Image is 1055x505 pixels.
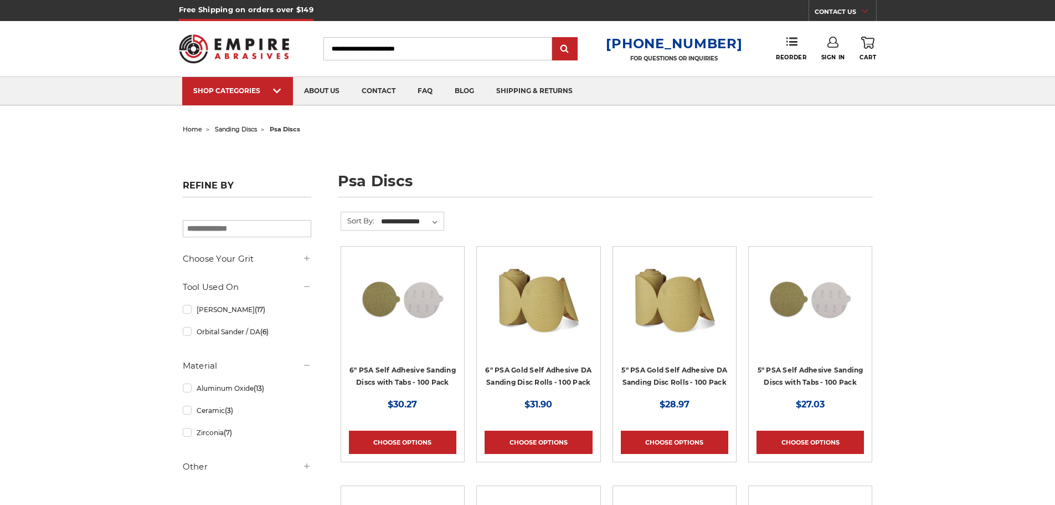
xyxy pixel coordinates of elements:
span: Sign In [821,54,845,61]
a: blog [444,77,485,105]
div: SHOP CATEGORIES [193,86,282,95]
input: Submit [554,38,576,60]
img: 6" DA Sanding Discs on a Roll [494,254,583,343]
h5: Tool Used On [183,280,311,294]
span: psa discs [270,125,300,133]
a: 5" PSA Gold Self Adhesive DA Sanding Disc Rolls - 100 Pack [621,366,727,387]
a: [PERSON_NAME](17) [183,300,311,319]
a: 5 inch PSA Disc [756,254,864,362]
span: Cart [860,54,876,61]
h5: Refine by [183,180,311,197]
img: 6 inch psa sanding disc [358,254,447,343]
select: Sort By: [379,213,444,230]
a: Orbital Sander / DA(6) [183,322,311,341]
a: 6" PSA Self Adhesive Sanding Discs with Tabs - 100 Pack [349,366,456,387]
a: Choose Options [349,431,456,454]
h5: Other [183,460,311,473]
a: Aluminum Oxide(13) [183,379,311,398]
a: Ceramic(3) [183,401,311,420]
a: 6" DA Sanding Discs on a Roll [485,254,592,362]
h5: Choose Your Grit [183,252,311,266]
span: (3) [225,406,233,415]
a: home [183,125,202,133]
a: Zirconia(7) [183,423,311,442]
a: contact [351,77,406,105]
a: Reorder [776,37,806,60]
img: 5 inch PSA Disc [766,254,855,343]
a: about us [293,77,351,105]
h1: psa discs [338,174,873,197]
a: sanding discs [215,125,257,133]
span: (13) [254,384,264,392]
a: faq [406,77,444,105]
a: Choose Options [756,431,864,454]
a: 5" PSA Self Adhesive Sanding Discs with Tabs - 100 Pack [758,366,863,387]
a: [PHONE_NUMBER] [606,35,742,52]
label: Sort By: [341,212,374,229]
p: FOR QUESTIONS OR INQUIRIES [606,55,742,62]
span: $28.97 [660,399,689,410]
span: (7) [224,429,232,437]
a: Choose Options [485,431,592,454]
span: $31.90 [524,399,552,410]
img: 5" Sticky Backed Sanding Discs on a roll [630,254,719,343]
span: $30.27 [388,399,417,410]
span: Reorder [776,54,806,61]
a: shipping & returns [485,77,584,105]
a: Choose Options [621,431,728,454]
a: 5" Sticky Backed Sanding Discs on a roll [621,254,728,362]
span: (17) [255,305,265,314]
a: 6" PSA Gold Self Adhesive DA Sanding Disc Rolls - 100 Pack [485,366,591,387]
span: (6) [260,328,269,336]
span: $27.03 [796,399,825,410]
a: CONTACT US [815,6,876,21]
img: Empire Abrasives [179,27,290,70]
a: 6 inch psa sanding disc [349,254,456,362]
h5: Material [183,359,311,373]
a: Cart [860,37,876,61]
